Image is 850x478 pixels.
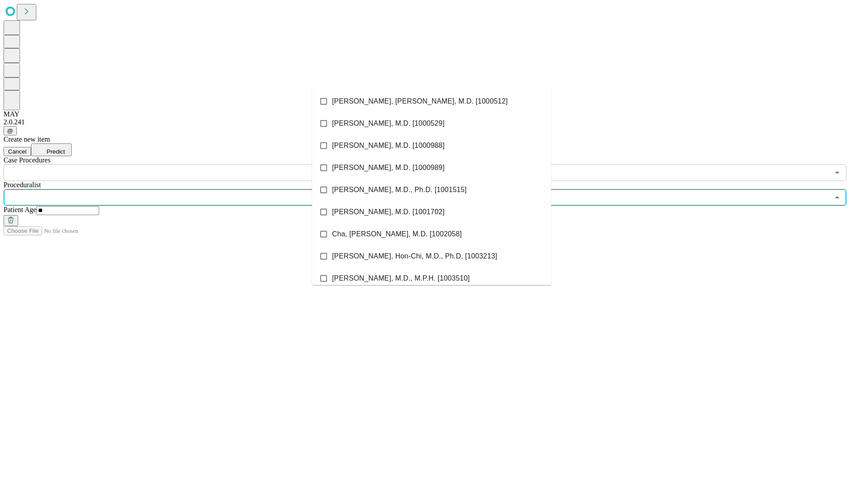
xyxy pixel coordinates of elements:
[4,126,17,135] button: @
[332,207,444,217] span: [PERSON_NAME], M.D. [1001702]
[4,156,50,164] span: Scheduled Procedure
[332,229,462,239] span: Cha, [PERSON_NAME], M.D. [1002058]
[332,273,470,284] span: [PERSON_NAME], M.D., M.P.H. [1003510]
[332,185,467,195] span: [PERSON_NAME], M.D., Ph.D. [1001515]
[332,251,497,262] span: [PERSON_NAME], Hon-Chi, M.D., Ph.D. [1003213]
[4,206,36,213] span: Patient Age
[831,191,843,204] button: Close
[7,127,13,134] span: @
[46,148,65,155] span: Predict
[4,147,31,156] button: Cancel
[4,135,50,143] span: Create new item
[332,162,444,173] span: [PERSON_NAME], M.D. [1000989]
[332,140,444,151] span: [PERSON_NAME], M.D. [1000988]
[4,118,846,126] div: 2.0.241
[8,148,27,155] span: Cancel
[332,96,508,107] span: [PERSON_NAME], [PERSON_NAME], M.D. [1000512]
[31,143,72,156] button: Predict
[4,110,846,118] div: MAY
[332,118,444,129] span: [PERSON_NAME], M.D. [1000529]
[831,166,843,179] button: Open
[4,181,41,189] span: Proceduralist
